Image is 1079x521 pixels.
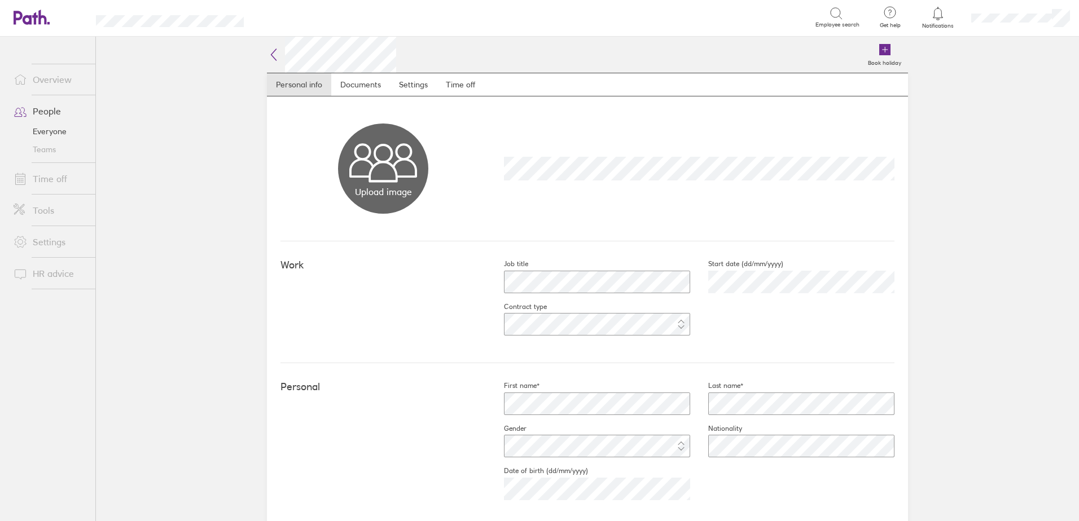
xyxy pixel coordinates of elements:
[920,6,957,29] a: Notifications
[486,381,539,390] label: First name*
[437,73,484,96] a: Time off
[390,73,437,96] a: Settings
[5,167,95,190] a: Time off
[872,22,909,29] span: Get help
[486,424,527,433] label: Gender
[274,12,303,22] div: Search
[690,424,742,433] label: Nationality
[5,231,95,253] a: Settings
[815,21,859,28] span: Employee search
[5,122,95,140] a: Everyone
[861,37,908,73] a: Book holiday
[331,73,390,96] a: Documents
[5,140,95,158] a: Teams
[5,68,95,91] a: Overview
[267,73,331,96] a: Personal info
[280,381,486,393] h4: Personal
[486,259,528,268] label: Job title
[690,381,743,390] label: Last name*
[5,199,95,222] a: Tools
[690,259,783,268] label: Start date (dd/mm/yyyy)
[5,100,95,122] a: People
[861,56,908,67] label: Book holiday
[920,23,957,29] span: Notifications
[486,302,547,311] label: Contract type
[486,466,588,475] label: Date of birth (dd/mm/yyyy)
[280,259,486,271] h4: Work
[5,262,95,285] a: HR advice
